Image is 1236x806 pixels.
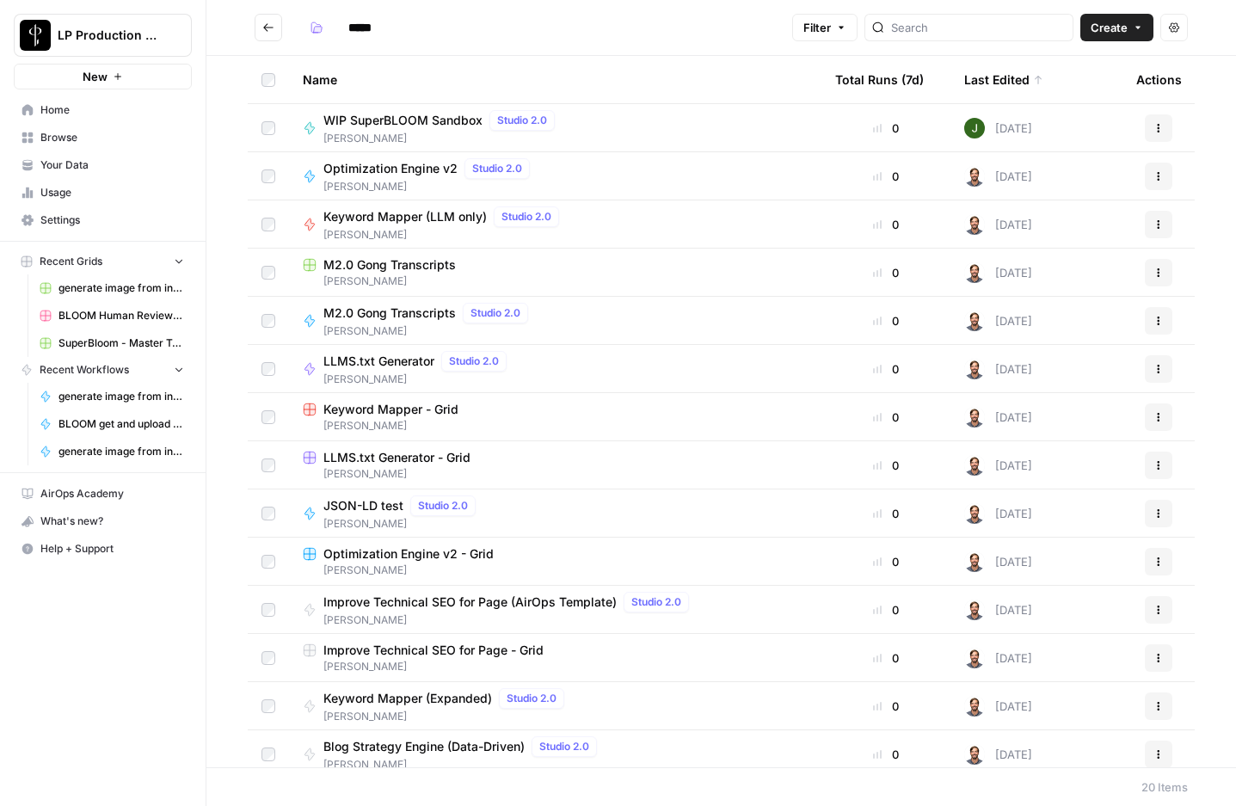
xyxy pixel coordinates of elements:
[835,409,937,426] div: 0
[835,553,937,570] div: 0
[40,130,184,145] span: Browse
[803,19,831,36] span: Filter
[323,112,483,129] span: WIP SuperBLOOM Sandbox
[32,302,192,329] a: BLOOM Human Review (ver2)
[323,131,562,146] span: [PERSON_NAME]
[303,256,808,289] a: M2.0 Gong Transcripts[PERSON_NAME]
[964,744,1032,765] div: [DATE]
[1136,56,1182,103] div: Actions
[964,503,1032,524] div: [DATE]
[323,449,470,466] span: LLMS.txt Generator - Grid
[323,757,604,772] span: [PERSON_NAME]
[323,256,456,274] span: M2.0 Gong Transcripts
[964,118,985,138] img: olqs3go1b4m73rizhvw5914cwa42
[964,455,1032,476] div: [DATE]
[303,736,808,772] a: Blog Strategy Engine (Data-Driven)Studio 2.0[PERSON_NAME]
[1141,778,1188,796] div: 20 Items
[32,274,192,302] a: generate image from input image (copyright tests) duplicate Grid
[835,264,937,281] div: 0
[32,329,192,357] a: SuperBloom - Master Topic List
[835,360,937,378] div: 0
[14,96,192,124] a: Home
[964,600,1032,620] div: [DATE]
[835,56,924,103] div: Total Runs (7d)
[14,151,192,179] a: Your Data
[303,110,808,146] a: WIP SuperBLOOM SandboxStudio 2.0[PERSON_NAME]
[14,206,192,234] a: Settings
[40,212,184,228] span: Settings
[40,157,184,173] span: Your Data
[303,56,808,103] div: Name
[835,698,937,715] div: 0
[964,359,1032,379] div: [DATE]
[323,208,487,225] span: Keyword Mapper (LLM only)
[303,401,808,434] a: Keyword Mapper - Grid[PERSON_NAME]
[323,305,456,322] span: M2.0 Gong Transcripts
[835,457,937,474] div: 0
[323,323,535,339] span: [PERSON_NAME]
[40,254,102,269] span: Recent Grids
[501,209,551,225] span: Studio 2.0
[835,601,937,618] div: 0
[303,418,808,434] span: [PERSON_NAME]
[323,709,571,724] span: [PERSON_NAME]
[964,214,1032,235] div: [DATE]
[40,185,184,200] span: Usage
[964,455,985,476] img: fdbthlkohqvq3b2ybzi3drh0kqcb
[14,508,192,535] button: What's new?
[303,206,808,243] a: Keyword Mapper (LLM only)Studio 2.0[PERSON_NAME]
[964,551,985,572] img: fdbthlkohqvq3b2ybzi3drh0kqcb
[323,690,492,707] span: Keyword Mapper (Expanded)
[964,262,985,283] img: fdbthlkohqvq3b2ybzi3drh0kqcb
[631,594,681,610] span: Studio 2.0
[323,612,696,628] span: [PERSON_NAME]
[964,118,1032,138] div: [DATE]
[964,696,1032,717] div: [DATE]
[497,113,547,128] span: Studio 2.0
[15,508,191,534] div: What's new?
[58,27,162,44] span: LP Production Workloads
[303,158,808,194] a: Optimization Engine v2Studio 2.0[PERSON_NAME]
[964,551,1032,572] div: [DATE]
[14,179,192,206] a: Usage
[964,262,1032,283] div: [DATE]
[964,407,1032,428] div: [DATE]
[323,497,403,514] span: JSON-LD test
[964,503,985,524] img: fdbthlkohqvq3b2ybzi3drh0kqcb
[14,357,192,383] button: Recent Workflows
[303,592,808,628] a: Improve Technical SEO for Page (AirOps Template)Studio 2.0[PERSON_NAME]
[964,56,1043,103] div: Last Edited
[83,68,108,85] span: New
[323,372,513,387] span: [PERSON_NAME]
[449,354,499,369] span: Studio 2.0
[14,14,192,57] button: Workspace: LP Production Workloads
[964,600,985,620] img: fdbthlkohqvq3b2ybzi3drh0kqcb
[303,351,808,387] a: LLMS.txt GeneratorStudio 2.0[PERSON_NAME]
[303,449,808,482] a: LLMS.txt Generator - Grid[PERSON_NAME]
[20,20,51,51] img: LP Production Workloads Logo
[40,541,184,557] span: Help + Support
[58,416,184,432] span: BLOOM get and upload media
[323,594,617,611] span: Improve Technical SEO for Page (AirOps Template)
[58,335,184,351] span: SuperBloom - Master Topic List
[255,14,282,41] button: Go back
[835,120,937,137] div: 0
[835,505,937,522] div: 0
[418,498,468,514] span: Studio 2.0
[58,308,184,323] span: BLOOM Human Review (ver2)
[40,486,184,501] span: AirOps Academy
[323,179,537,194] span: [PERSON_NAME]
[323,516,483,532] span: [PERSON_NAME]
[58,444,184,459] span: generate image from input image (copyright tests)
[323,353,434,370] span: LLMS.txt Generator
[58,389,184,404] span: generate image from input image (copyright tests) duplicate
[14,480,192,508] a: AirOps Academy
[472,161,522,176] span: Studio 2.0
[323,642,544,659] span: Improve Technical SEO for Page - Grid
[964,744,985,765] img: fdbthlkohqvq3b2ybzi3drh0kqcb
[964,311,985,331] img: fdbthlkohqvq3b2ybzi3drh0kqcb
[539,739,589,754] span: Studio 2.0
[323,227,566,243] span: [PERSON_NAME]
[303,303,808,339] a: M2.0 Gong TranscriptsStudio 2.0[PERSON_NAME]
[303,274,808,289] span: [PERSON_NAME]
